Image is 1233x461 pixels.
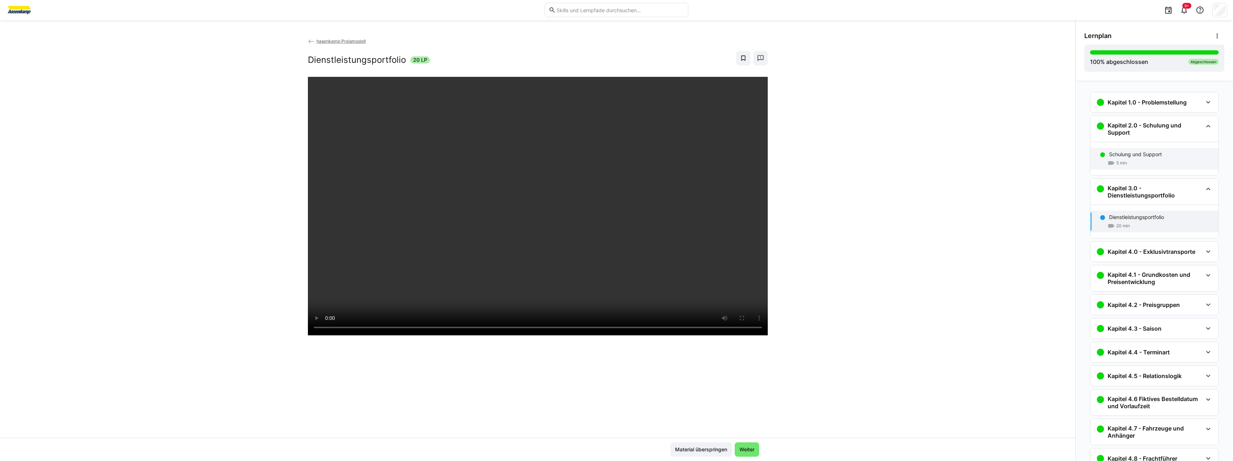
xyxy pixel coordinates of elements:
h3: Kapitel 3.0 - Dienstleistungsportfolio [1108,185,1202,199]
span: 9+ [1184,4,1189,8]
p: Dienstleistungsportfolio [1109,214,1164,221]
h3: Kapitel 4.5 - Relationslogik [1108,372,1182,379]
input: Skills und Lernpfade durchsuchen… [556,7,684,13]
span: Material überspringen [674,446,728,453]
button: Material überspringen [670,442,732,457]
h3: Kapitel 4.4 - Terminart [1108,349,1170,356]
h3: Kapitel 4.7 - Fahrzeuge und Anhänger [1108,425,1202,439]
span: Weiter [738,446,756,453]
div: % abgeschlossen [1090,57,1148,66]
button: Weiter [735,442,759,457]
h3: Kapitel 4.3 - Saison [1108,325,1162,332]
span: Lernplan [1084,32,1112,40]
h3: Kapitel 4.0 - Exklusivtransporte [1108,248,1195,255]
h3: Kapitel 4.1 - Grundkosten und Preisentwicklung [1108,271,1202,285]
span: 100 [1090,58,1100,65]
a: hasenkamp Preismodell [308,38,366,44]
div: Abgeschlossen [1188,59,1219,65]
span: 20 min [1116,223,1130,229]
h2: Dienstleistungsportfolio [308,55,406,65]
span: 5 min [1116,160,1127,166]
span: hasenkamp Preismodell [317,38,366,44]
h3: Kapitel 1.0 - Problemstellung [1108,99,1187,106]
h3: Kapitel 4.6 Fiktives Bestelldatum und Vorlaufzeit [1108,395,1202,410]
h3: Kapitel 2.0 - Schulung und Support [1108,122,1202,136]
p: Schulung und Support [1109,151,1162,158]
h3: Kapitel 4.2 - Preisgruppen [1108,301,1180,308]
span: 20 LP [413,56,427,64]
